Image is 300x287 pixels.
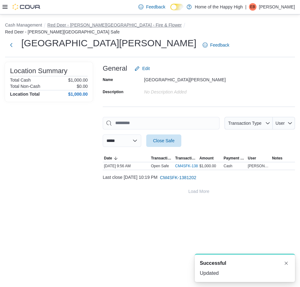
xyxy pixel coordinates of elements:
[195,3,243,11] p: Home of the Happy High
[5,23,42,28] button: Cash Management
[271,154,295,162] button: Notes
[144,87,228,94] div: No Description added
[276,121,285,126] span: User
[68,78,88,83] p: $1,000.00
[174,154,198,162] button: Transaction #
[200,259,290,267] div: Notification
[153,138,174,144] span: Close Safe
[245,3,246,11] p: |
[77,84,88,89] p: $0.00
[68,92,88,97] h4: $1,000.00
[151,164,169,169] p: Open Safe
[228,121,261,126] span: Transaction Type
[175,156,197,161] span: Transaction #
[144,75,228,82] div: [GEOGRAPHIC_DATA][PERSON_NAME]
[160,174,196,181] span: CM4SFK-1381202
[103,162,150,170] div: [DATE] 9:56 AM
[248,164,269,169] span: [PERSON_NAME]
[103,77,113,82] label: Name
[150,154,174,162] button: Transaction Type
[170,10,171,11] span: Dark Mode
[103,65,127,72] h3: General
[5,29,120,34] button: Red Deer - [PERSON_NAME][GEOGRAPHIC_DATA] Safe
[200,269,290,277] div: Updated
[199,156,214,161] span: Amount
[103,89,123,94] label: Description
[200,259,226,267] span: Successful
[198,154,222,162] button: Amount
[273,117,295,129] button: User
[10,78,31,83] h6: Total Cash
[21,37,196,49] h1: [GEOGRAPHIC_DATA][PERSON_NAME]
[175,164,211,169] a: CM4SFK-1381579External link
[5,22,295,36] nav: An example of EuiBreadcrumbs
[248,156,256,161] span: User
[5,39,18,51] button: Next
[224,156,245,161] span: Payment Methods
[151,156,173,161] span: Transaction Type
[103,171,295,184] div: Last close [DATE] 10:19 PM
[10,92,40,97] h4: Location Total
[10,67,67,75] h3: Location Summary
[272,156,282,161] span: Notes
[104,156,112,161] span: Date
[189,188,209,194] span: Load More
[259,3,295,11] p: [PERSON_NAME]
[224,164,232,169] div: Cash
[146,134,181,147] button: Close Safe
[222,154,246,162] button: Payment Methods
[103,154,150,162] button: Date
[103,185,295,198] button: Load More
[225,117,273,129] button: Transaction Type
[132,62,152,75] button: Edit
[249,3,256,11] div: Emily Bye
[246,154,271,162] button: User
[136,1,168,13] a: Feedback
[10,84,40,89] h6: Total Non-Cash
[250,3,255,11] span: EB
[170,4,184,10] input: Dark Mode
[146,4,165,10] span: Feedback
[282,259,290,267] button: Dismiss toast
[200,39,232,51] a: Feedback
[13,4,41,10] img: Cova
[142,65,150,72] span: Edit
[158,171,199,184] button: CM4SFK-1381202
[199,164,216,169] span: $1,000.00
[103,117,220,129] input: This is a search bar. As you type, the results lower in the page will automatically filter.
[210,42,229,48] span: Feedback
[47,23,182,28] button: Red Deer - [PERSON_NAME][GEOGRAPHIC_DATA] - Fire & Flower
